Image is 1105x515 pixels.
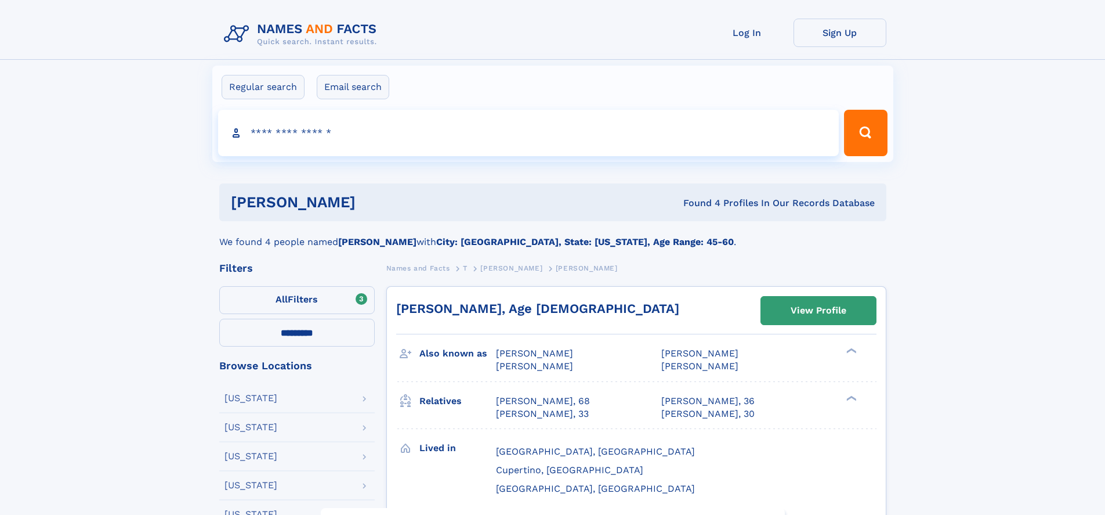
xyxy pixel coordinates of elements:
[222,75,305,99] label: Regular search
[496,408,589,420] a: [PERSON_NAME], 33
[496,464,643,476] span: Cupertino, [GEOGRAPHIC_DATA]
[419,344,496,363] h3: Also known as
[224,452,277,461] div: [US_STATE]
[396,301,679,316] a: [PERSON_NAME], Age [DEMOGRAPHIC_DATA]
[843,394,857,402] div: ❯
[224,394,277,403] div: [US_STATE]
[338,236,416,247] b: [PERSON_NAME]
[661,395,755,408] a: [PERSON_NAME], 36
[463,261,468,275] a: T
[419,391,496,411] h3: Relatives
[496,361,573,372] span: [PERSON_NAME]
[219,263,375,273] div: Filters
[219,286,375,314] label: Filters
[556,264,618,272] span: [PERSON_NAME]
[463,264,468,272] span: T
[436,236,734,247] b: City: [GEOGRAPHIC_DATA], State: [US_STATE], Age Range: 45-60
[224,423,277,432] div: [US_STATE]
[519,197,875,210] div: Found 4 Profiles In Our Records Database
[661,348,738,359] span: [PERSON_NAME]
[386,261,450,275] a: Names and Facts
[480,261,542,275] a: [PERSON_NAME]
[496,483,695,494] span: [GEOGRAPHIC_DATA], [GEOGRAPHIC_DATA]
[218,110,839,156] input: search input
[219,361,375,371] div: Browse Locations
[661,408,755,420] a: [PERSON_NAME], 30
[496,348,573,359] span: [PERSON_NAME]
[231,195,520,210] h1: [PERSON_NAME]
[791,297,846,324] div: View Profile
[317,75,389,99] label: Email search
[843,347,857,355] div: ❯
[276,294,288,305] span: All
[761,297,876,325] a: View Profile
[794,19,886,47] a: Sign Up
[219,19,386,50] img: Logo Names and Facts
[844,110,887,156] button: Search Button
[219,221,886,249] div: We found 4 people named with .
[419,438,496,458] h3: Lived in
[496,446,695,457] span: [GEOGRAPHIC_DATA], [GEOGRAPHIC_DATA]
[701,19,794,47] a: Log In
[496,395,590,408] a: [PERSON_NAME], 68
[661,361,738,372] span: [PERSON_NAME]
[224,481,277,490] div: [US_STATE]
[480,264,542,272] span: [PERSON_NAME]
